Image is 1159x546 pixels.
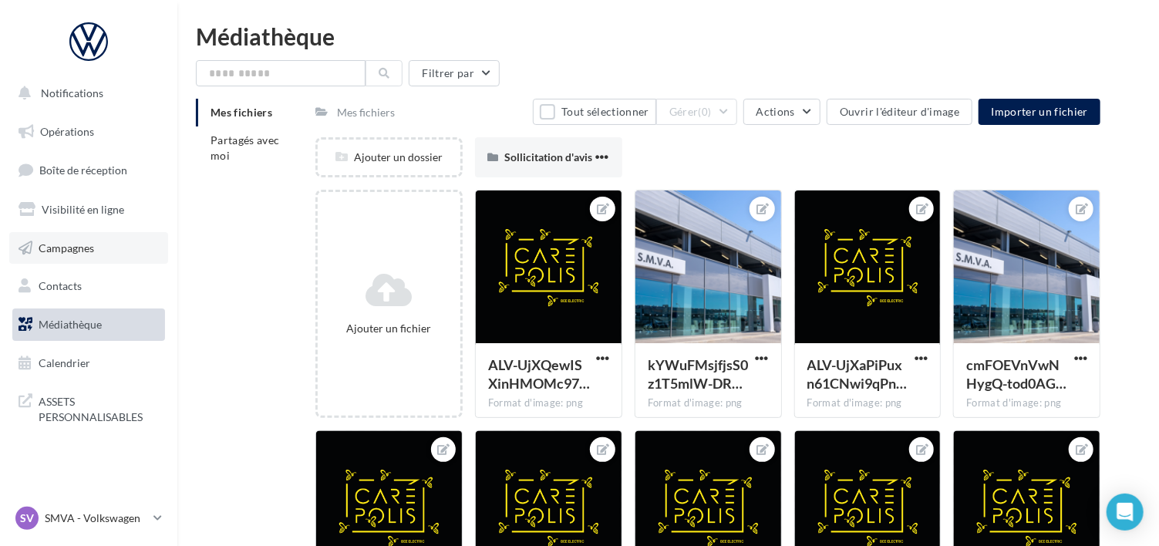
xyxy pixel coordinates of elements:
span: kYWuFMsjfjsS0z1T5mlW-DRhFChtocFycnTeHtmVL0qn9_IXXyn5H9AFO7IxeqyaT31P17sa7wA7-UvTGw=s0 [648,356,748,392]
span: cmFOEVnVwNHygQ-tod0AGt2KxZx-tvjBycu8jnsZAJ9sC9m5cy2IsEh_CY6H44Fb4sl0j74weEp3qDj7mQ=s0 [966,356,1066,392]
a: Contacts [9,270,168,302]
div: Format d'image: png [648,396,769,410]
div: Format d'image: png [966,396,1087,410]
a: ASSETS PERSONNALISABLES [9,385,168,430]
a: Boîte de réception [9,153,168,187]
div: Ajouter un dossier [318,150,460,165]
div: Mes fichiers [337,105,395,120]
span: ALV-UjXQewISXinHMOMc97zswlvHxL2wE85vkPev8o9CN7ZalNeeA6TI [488,356,590,392]
button: Gérer(0) [656,99,737,125]
span: Boîte de réception [39,163,127,177]
p: SMVA - Volkswagen [45,511,147,526]
button: Filtrer par [409,60,500,86]
span: ALV-UjXaPiPuxn61CNwi9qPnvVo9XeyMB6m4w1W1NN_6mIQWXVK_V7S8 [807,356,908,392]
a: Calendrier [9,347,168,379]
div: Open Intercom Messenger [1107,494,1144,531]
span: SV [20,511,34,526]
span: Actions [756,105,795,118]
button: Ouvrir l'éditeur d'image [827,99,972,125]
span: ASSETS PERSONNALISABLES [39,391,159,424]
span: Calendrier [39,356,90,369]
div: Format d'image: png [488,396,609,410]
a: Médiathèque [9,308,168,341]
div: Médiathèque [196,25,1140,48]
button: Importer un fichier [979,99,1100,125]
a: SV SMVA - Volkswagen [12,504,165,533]
span: Médiathèque [39,318,102,331]
span: Opérations [40,125,94,138]
span: Contacts [39,279,82,292]
div: Ajouter un fichier [324,321,454,336]
a: Campagnes [9,232,168,265]
span: Importer un fichier [991,105,1088,118]
button: Notifications [9,77,162,110]
span: Mes fichiers [211,106,272,119]
a: Opérations [9,116,168,148]
button: Tout sélectionner [533,99,656,125]
span: Visibilité en ligne [42,203,124,216]
a: Visibilité en ligne [9,194,168,226]
span: Campagnes [39,241,94,254]
span: Notifications [41,86,103,99]
span: (0) [699,106,712,118]
button: Actions [743,99,820,125]
span: Partagés avec moi [211,133,280,162]
span: Sollicitation d'avis [504,150,592,163]
div: Format d'image: png [807,396,928,410]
